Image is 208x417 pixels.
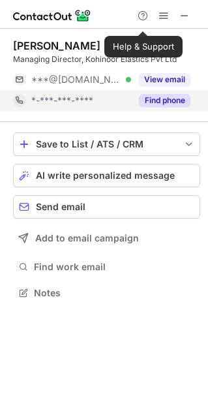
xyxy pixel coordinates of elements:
button: AI write personalized message [13,164,200,187]
button: Add to email campaign [13,226,200,250]
span: AI write personalized message [36,170,175,181]
button: Reveal Button [139,94,190,107]
span: ***@[DOMAIN_NAME] [31,74,121,85]
button: Find work email [13,258,200,276]
button: Reveal Button [139,73,190,86]
div: Managing Director, Kohinoor Elastics Pvt Ltd [13,54,200,65]
div: [PERSON_NAME] [13,39,100,52]
button: Send email [13,195,200,219]
span: Send email [36,202,85,212]
img: ContactOut v5.3.10 [13,8,91,23]
span: Find work email [34,261,195,273]
button: Notes [13,284,200,302]
span: Notes [34,287,195,299]
button: save-profile-one-click [13,132,200,156]
span: Add to email campaign [35,233,139,243]
div: Save to List / ATS / CRM [36,139,177,149]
